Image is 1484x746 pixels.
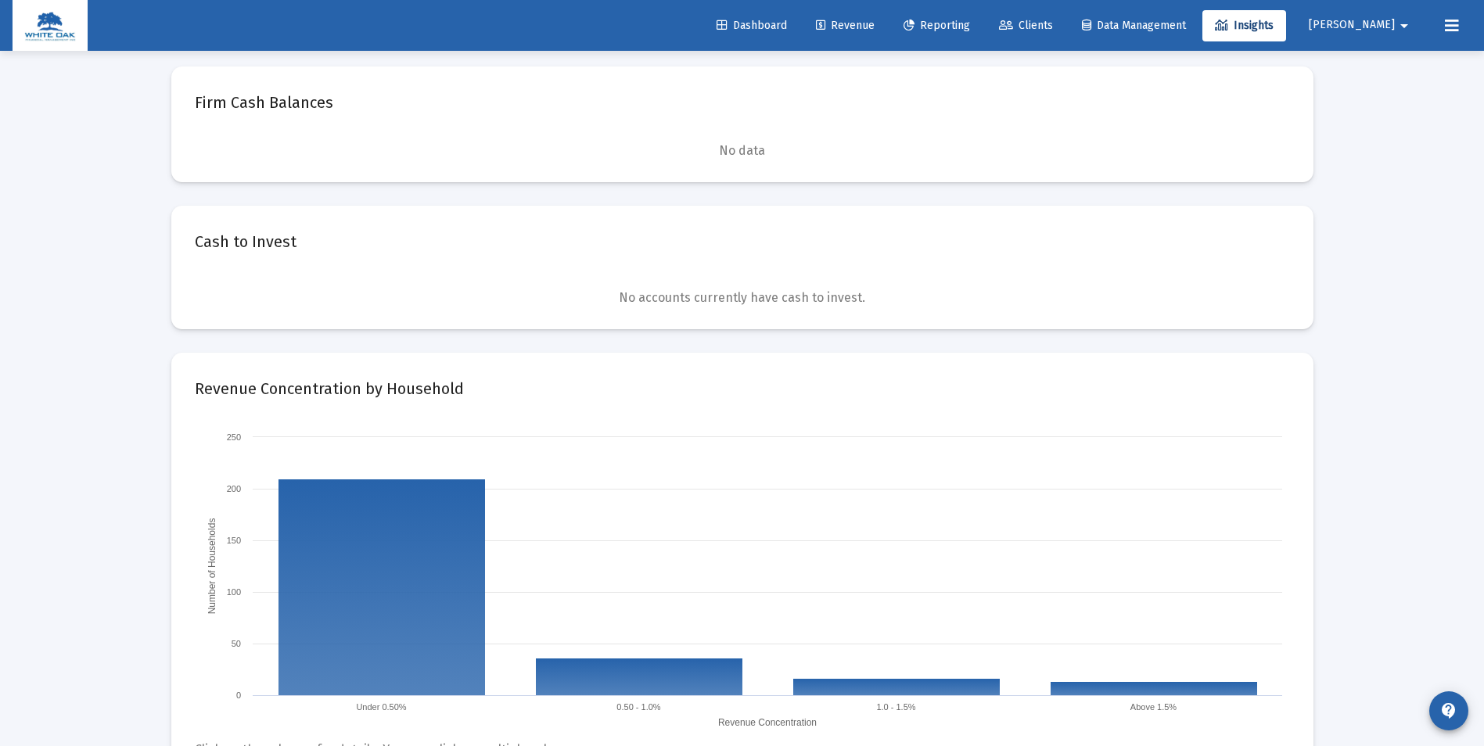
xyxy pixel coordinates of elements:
text: 100 [226,587,240,597]
a: Data Management [1069,10,1198,41]
div: No accounts currently have cash to invest. [195,290,1290,306]
text: Number of Households [207,518,217,615]
span: Insights [1215,19,1274,32]
span: Reporting [904,19,970,32]
text: 200 [226,484,240,493]
text: Above 1.5% [1130,702,1177,712]
text: Under 0.50% [356,702,406,712]
h2: Cash to Invest [195,229,296,254]
mat-icon: contact_support [1439,701,1458,720]
text: Revenue Concentration [717,717,816,728]
div: No data [195,143,1290,159]
span: Data Management [1082,19,1186,32]
a: Dashboard [704,10,799,41]
text: 50 [231,639,240,648]
a: Reporting [891,10,983,41]
a: Insights [1202,10,1286,41]
a: Clients [986,10,1065,41]
h2: Revenue Concentration by Household [195,376,464,401]
img: Dashboard [24,10,76,41]
span: Clients [999,19,1053,32]
a: Revenue [803,10,887,41]
button: [PERSON_NAME] [1290,9,1432,41]
text: 0.50 - 1.0% [616,702,660,712]
text: 150 [226,536,240,545]
text: 250 [226,432,240,442]
text: 0 [235,690,240,700]
h2: Firm Cash Balances [195,90,333,115]
mat-icon: arrow_drop_down [1395,10,1414,41]
span: Revenue [816,19,875,32]
span: Dashboard [717,19,787,32]
text: 1.0 - 1.5% [876,702,915,712]
span: [PERSON_NAME] [1309,19,1395,32]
